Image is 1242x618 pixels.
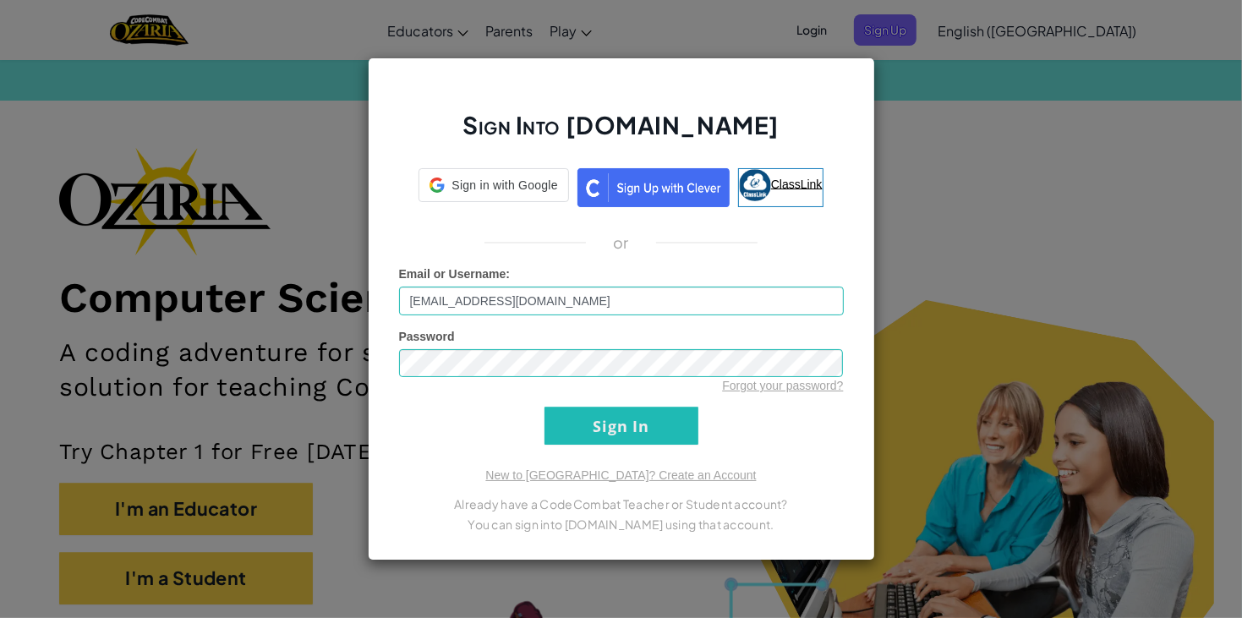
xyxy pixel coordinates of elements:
[419,168,568,202] div: Sign in with Google
[771,177,823,190] span: ClassLink
[399,267,506,281] span: Email or Username
[722,379,843,392] a: Forgot your password?
[399,514,844,534] p: You can sign into [DOMAIN_NAME] using that account.
[399,330,455,343] span: Password
[451,177,557,194] span: Sign in with Google
[577,168,730,207] img: clever_sso_button@2x.png
[544,407,698,445] input: Sign In
[485,468,756,482] a: New to [GEOGRAPHIC_DATA]? Create an Account
[399,494,844,514] p: Already have a CodeCombat Teacher or Student account?
[399,109,844,158] h2: Sign Into [DOMAIN_NAME]
[399,265,511,282] label: :
[613,232,629,253] p: or
[419,168,568,207] a: Sign in with Google
[739,169,771,201] img: classlink-logo-small.png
